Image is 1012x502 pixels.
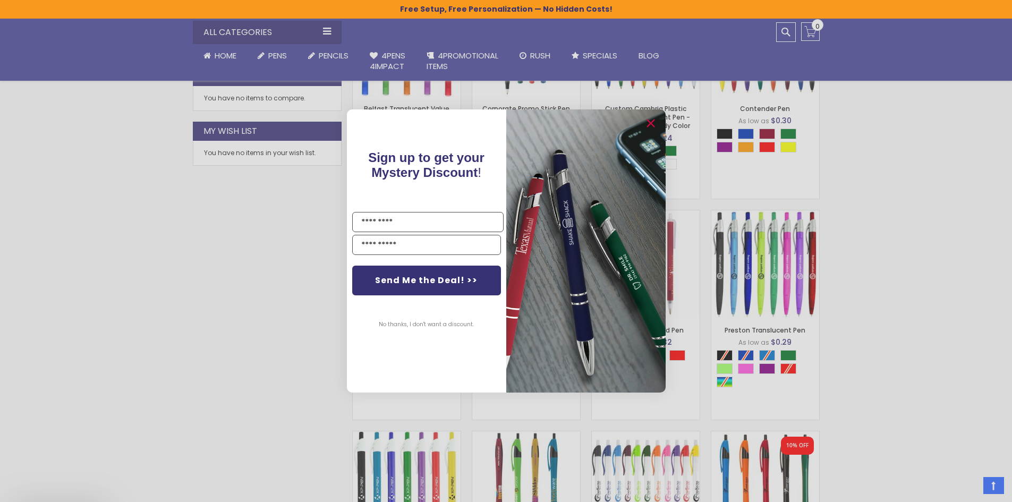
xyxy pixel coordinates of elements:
button: Send Me the Deal! >> [352,266,501,295]
span: Sign up to get your Mystery Discount [368,150,484,180]
input: YOUR EMAIL [352,235,501,255]
button: Close dialog [642,115,659,132]
span: ! [368,150,484,180]
img: 081b18bf-2f98-4675-a917-09431eb06994.jpeg [506,109,666,393]
iframe: Google Customer Reviews [924,473,1012,502]
button: No thanks, I don't want a discount. [373,311,479,338]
